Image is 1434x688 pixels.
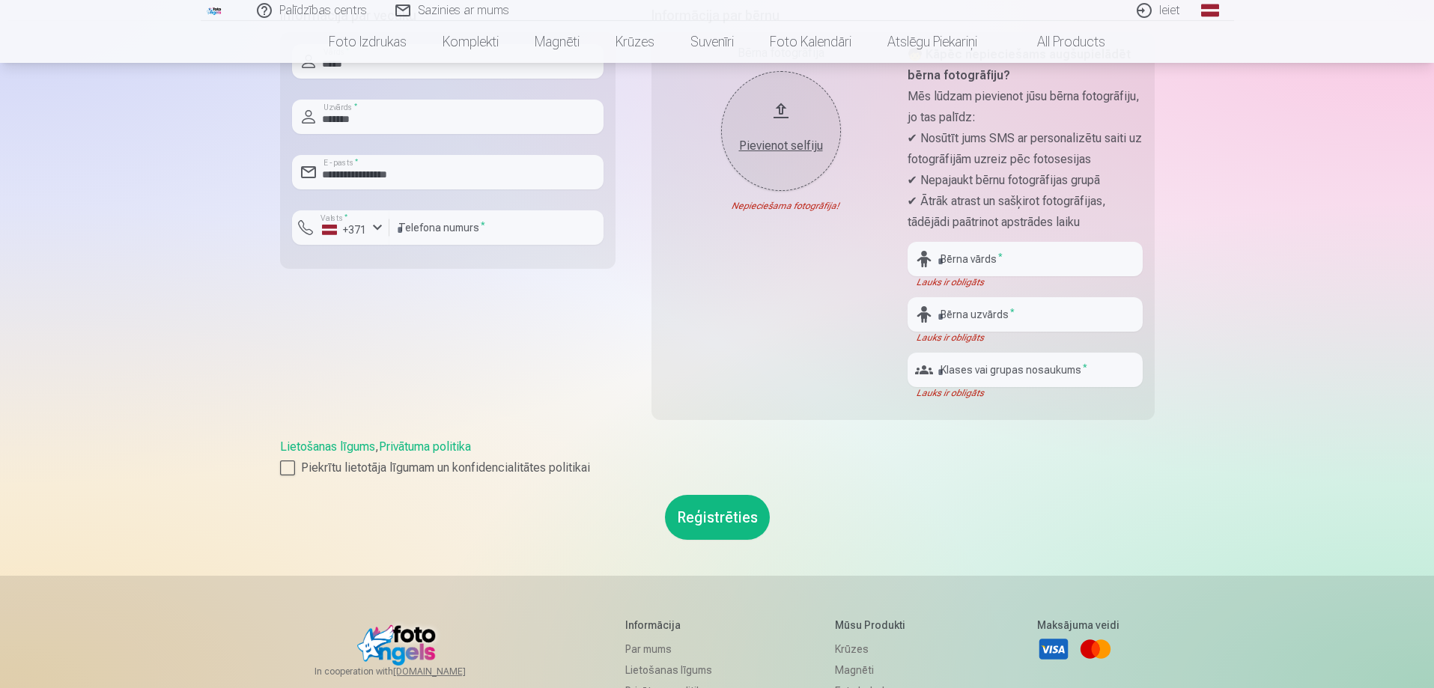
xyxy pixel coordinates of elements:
button: Pievienot selfiju [721,71,841,191]
a: Mastercard [1079,633,1112,666]
a: Krūzes [598,21,672,63]
div: Pievienot selfiju [736,137,826,155]
p: ✔ Nepajaukt bērnu fotogrāfijas grupā [908,170,1143,191]
a: [DOMAIN_NAME] [393,666,502,678]
h5: Informācija [625,618,712,633]
div: Lauks ir obligāts [908,332,1143,344]
button: Valsts*+371 [292,210,389,245]
a: Komplekti [425,21,517,63]
button: Reģistrēties [665,495,770,540]
h5: Mūsu produkti [835,618,914,633]
div: Lauks ir obligāts [908,387,1143,399]
a: Lietošanas līgums [625,660,712,681]
p: ✔ Ātrāk atrast un sašķirot fotogrāfijas, tādējādi paātrinot apstrādes laiku [908,191,1143,233]
label: Valsts [316,213,353,224]
a: Visa [1037,633,1070,666]
a: All products [995,21,1123,63]
a: Par mums [625,639,712,660]
a: Krūzes [835,639,914,660]
a: Atslēgu piekariņi [869,21,995,63]
div: +371 [322,222,367,237]
a: Lietošanas līgums [280,439,375,454]
div: , [280,438,1155,477]
a: Privātuma politika [379,439,471,454]
label: Piekrītu lietotāja līgumam un konfidencialitātes politikai [280,459,1155,477]
a: Magnēti [835,660,914,681]
div: Lauks ir obligāts [908,276,1143,288]
a: Suvenīri [672,21,752,63]
p: Mēs lūdzam pievienot jūsu bērna fotogrāfiju, jo tas palīdz: [908,86,1143,128]
a: Foto izdrukas [311,21,425,63]
span: In cooperation with [315,666,502,678]
div: Nepieciešama fotogrāfija! [663,200,899,212]
h5: Maksājuma veidi [1037,618,1119,633]
img: /fa1 [207,6,223,15]
a: Foto kalendāri [752,21,869,63]
a: Magnēti [517,21,598,63]
p: ✔ Nosūtīt jums SMS ar personalizētu saiti uz fotogrāfijām uzreiz pēc fotosesijas [908,128,1143,170]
